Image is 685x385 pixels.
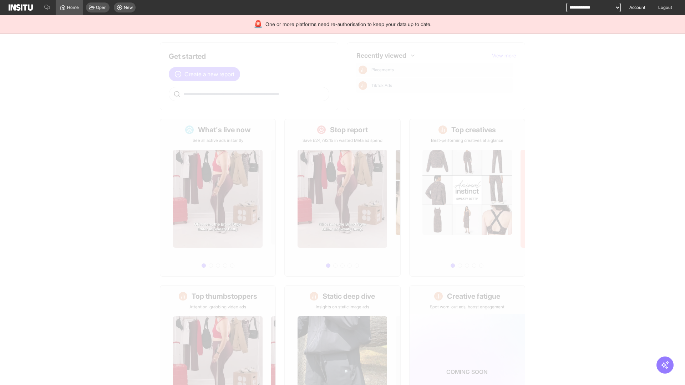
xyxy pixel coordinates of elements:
[96,5,107,10] span: Open
[265,21,431,28] span: One or more platforms need re-authorisation to keep your data up to date.
[67,5,79,10] span: Home
[9,4,33,11] img: Logo
[254,19,263,29] div: 🚨
[124,5,133,10] span: New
